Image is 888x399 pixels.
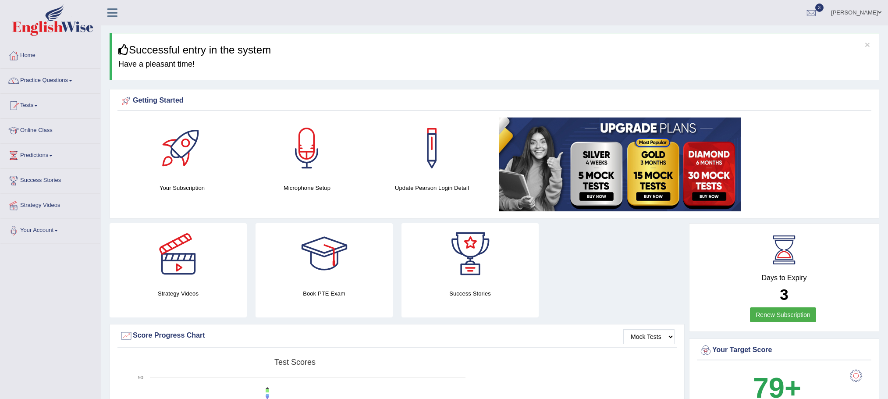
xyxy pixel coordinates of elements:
div: Getting Started [120,94,869,107]
h4: Success Stories [401,289,539,298]
div: Score Progress Chart [120,329,675,342]
h3: Successful entry in the system [118,44,872,56]
a: Tests [0,93,100,115]
tspan: Test scores [274,358,316,367]
img: small5.jpg [499,118,741,211]
a: Home [0,43,100,65]
a: Strategy Videos [0,193,100,215]
b: 3 [780,286,788,303]
a: Online Class [0,118,100,140]
div: Your Target Score [699,344,869,357]
h4: Days to Expiry [699,274,869,282]
a: Practice Questions [0,68,100,90]
h4: Update Pearson Login Detail [374,183,490,192]
a: Your Account [0,218,100,240]
h4: Book PTE Exam [256,289,393,298]
text: 90 [138,375,143,380]
h4: Strategy Videos [110,289,247,298]
a: Renew Subscription [750,307,816,322]
button: × [865,40,870,49]
h4: Have a pleasant time! [118,60,872,69]
h4: Microphone Setup [249,183,365,192]
a: Predictions [0,143,100,165]
a: Success Stories [0,168,100,190]
h4: Your Subscription [124,183,240,192]
span: 3 [815,4,824,12]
